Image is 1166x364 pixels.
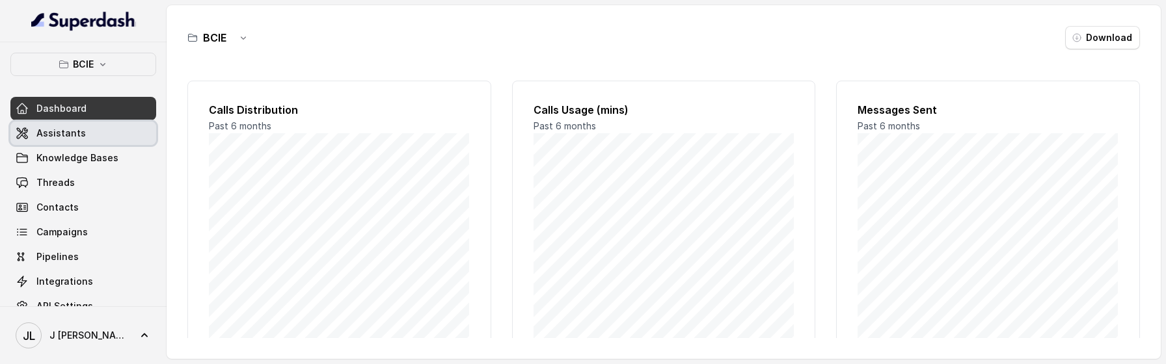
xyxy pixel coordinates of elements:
[36,250,79,263] span: Pipelines
[10,171,156,194] a: Threads
[36,151,118,164] span: Knowledge Bases
[36,300,93,313] span: API Settings
[36,176,75,189] span: Threads
[31,10,136,31] img: light.svg
[10,245,156,268] a: Pipelines
[10,122,156,145] a: Assistants
[10,294,156,318] a: API Settings
[36,201,79,214] span: Contacts
[36,226,88,239] span: Campaigns
[49,329,130,342] span: J [PERSON_NAME]
[10,220,156,244] a: Campaigns
[10,53,156,76] button: BCIE
[858,120,920,131] span: Past 6 months
[36,275,93,288] span: Integrations
[534,102,794,118] h2: Calls Usage (mins)
[10,196,156,219] a: Contacts
[36,102,87,115] span: Dashboard
[858,102,1119,118] h2: Messages Sent
[10,97,156,120] a: Dashboard
[534,120,596,131] span: Past 6 months
[10,317,156,354] a: J [PERSON_NAME]
[73,57,94,72] p: BCIE
[1065,26,1140,49] button: Download
[23,329,35,343] text: JL
[10,146,156,170] a: Knowledge Bases
[10,270,156,293] a: Integrations
[209,102,470,118] h2: Calls Distribution
[203,30,226,45] h3: BCIE
[36,127,86,140] span: Assistants
[209,120,271,131] span: Past 6 months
